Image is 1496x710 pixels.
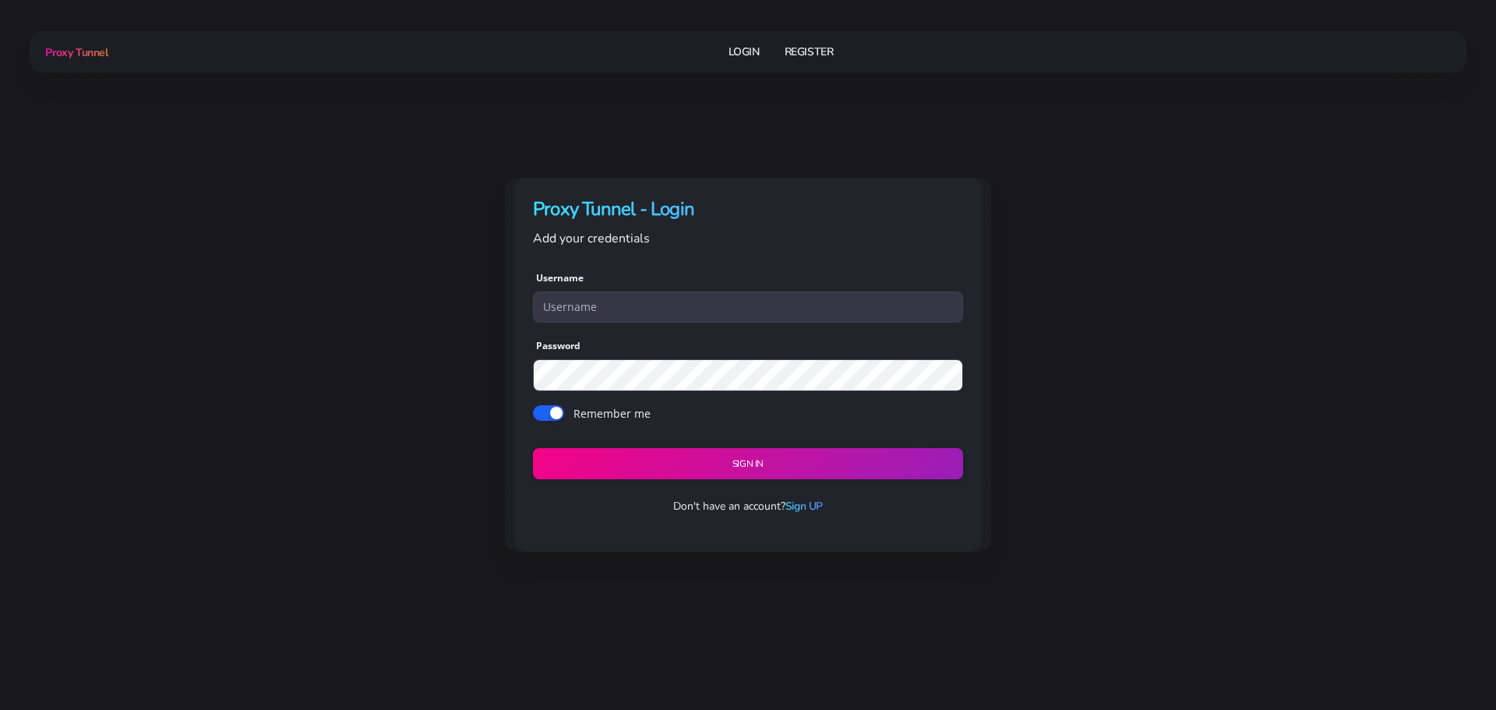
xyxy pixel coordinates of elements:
span: Proxy Tunnel [45,45,108,60]
label: Username [536,271,584,285]
a: Sign UP [785,499,823,514]
input: Username [533,291,963,323]
p: Don't have an account? [520,498,976,514]
a: Register [785,37,834,66]
a: Proxy Tunnel [42,40,108,65]
iframe: Webchat Widget [1406,620,1477,691]
a: Login [729,37,760,66]
label: Password [536,339,580,353]
label: Remember me [573,405,651,422]
p: Add your credentials [533,228,963,249]
button: Sign in [533,448,963,480]
h4: Proxy Tunnel - Login [533,196,963,222]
